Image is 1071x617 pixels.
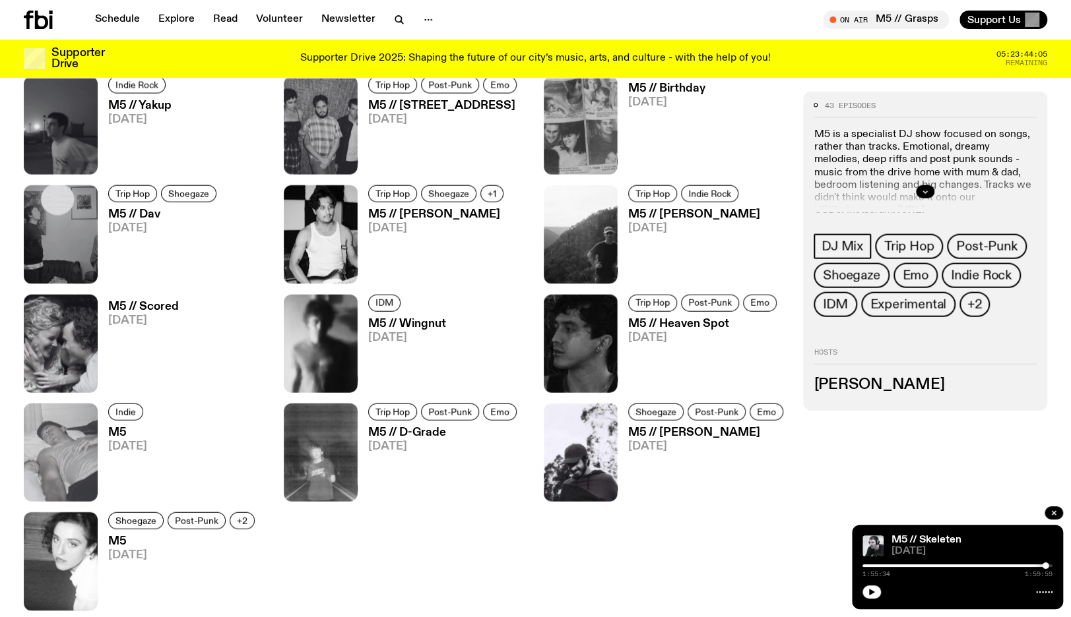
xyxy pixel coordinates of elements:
span: Support Us [967,14,1021,26]
button: +1 [480,185,503,202]
a: M5 // Dav[DATE] [98,209,220,283]
span: Indie [115,407,136,417]
a: Post-Punk [688,403,746,421]
button: Support Us [959,11,1047,29]
p: Supporter Drive 2025: Shaping the future of our city’s music, arts, and culture - with the help o... [300,53,771,65]
a: Trip Hop [108,185,157,202]
a: Emo [750,403,783,421]
a: M5[DATE] [98,536,259,610]
span: 05:23:44:05 [996,51,1047,58]
span: Trip Hop [115,189,150,199]
a: Emo [743,295,777,312]
span: 43 episodes [824,102,875,109]
a: Trip Hop [875,234,943,259]
span: [DATE] [108,114,172,125]
h3: M5 // D-Grade [368,427,521,438]
span: IDM [375,298,393,308]
a: Shoegaze [108,512,164,529]
a: Post-Punk [168,512,226,529]
h2: Hosts [814,349,1037,365]
span: Shoegaze [823,268,880,283]
span: Post-Punk [175,516,218,526]
h3: M5 // Scored [108,301,179,312]
a: Post-Punk [947,234,1026,259]
a: Trip Hop [368,403,417,421]
a: Trip Hop [628,185,677,202]
span: Post-Punk [428,407,472,417]
a: Emo [893,263,938,288]
h3: M5 // [STREET_ADDRESS] [368,100,521,111]
a: Shoegaze [421,185,476,202]
a: Indie Rock [681,185,738,202]
span: Emo [490,407,509,417]
a: Emo [483,403,517,421]
span: Emo [757,407,776,417]
span: Trip Hop [375,407,410,417]
p: M5 is a specialist DJ show focused on songs, rather than tracks. Emotional, dreamy melodies, deep... [814,129,1037,268]
a: M5 // Scored[DATE] [98,301,179,393]
a: DJ Mix [814,234,871,259]
img: A black and white photo of Lilly wearing a white blouse and looking up at the camera. [24,512,98,610]
a: Trip Hop [628,295,677,312]
span: +2 [967,297,982,312]
h3: M5 // [PERSON_NAME] [628,427,787,438]
a: M5 // Yakup[DATE] [98,100,172,175]
a: M5 // Heaven Spot[DATE] [618,318,781,393]
span: Experimental [870,297,947,312]
span: [DATE] [628,223,760,234]
span: [DATE] [628,97,705,108]
a: Explore [150,11,203,29]
span: [DATE] [108,550,259,561]
a: Shoegaze [161,185,216,202]
h3: [PERSON_NAME] [814,378,1037,392]
span: [DATE] [368,441,521,452]
a: M5 // [PERSON_NAME][DATE] [618,427,787,502]
a: Post-Punk [681,295,739,312]
span: [DATE] [108,223,220,234]
span: [DATE] [628,332,781,343]
span: +2 [237,516,247,526]
span: Post-Punk [956,239,1017,254]
a: Indie [108,403,143,421]
span: DJ Mix [822,239,863,254]
h3: M5 [108,427,147,438]
a: Trip Hop [368,76,417,94]
span: Shoegaze [635,407,676,417]
a: Indie Rock [108,76,166,94]
span: Indie Rock [688,189,731,199]
a: M5 // D-Grade[DATE] [358,427,521,502]
a: Read [205,11,245,29]
span: Emo [490,80,509,90]
span: [DATE] [368,114,521,125]
span: [DATE] [628,441,787,452]
a: Schedule [87,11,148,29]
a: M5 // Skeleten [892,535,961,545]
button: On AirM5 // Grasps [823,11,949,29]
span: Indie Rock [115,80,158,90]
span: [DATE] [892,546,1053,556]
a: IDM [814,292,857,317]
span: Remaining [1006,59,1047,67]
h3: M5 // Yakup [108,100,172,111]
span: [DATE] [368,332,446,343]
span: Shoegaze [428,189,469,199]
span: IDM [823,297,847,312]
span: 1:55:34 [862,571,890,577]
h3: M5 // [PERSON_NAME] [368,209,507,220]
span: Trip Hop [884,239,934,254]
span: Post-Punk [428,80,472,90]
a: Shoegaze [628,403,684,421]
span: Post-Punk [688,298,732,308]
h3: Supporter Drive [51,47,104,70]
a: Emo [483,76,517,94]
span: Indie Rock [951,268,1012,283]
a: Newsletter [313,11,383,29]
h3: M5 // Wingnut [368,318,446,330]
span: Trip Hop [375,189,410,199]
a: Indie Rock [942,263,1021,288]
span: Trip Hop [375,80,410,90]
span: [DATE] [368,223,507,234]
span: Shoegaze [168,189,209,199]
a: Trip Hop [368,185,417,202]
h3: M5 // Birthday [628,83,705,94]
